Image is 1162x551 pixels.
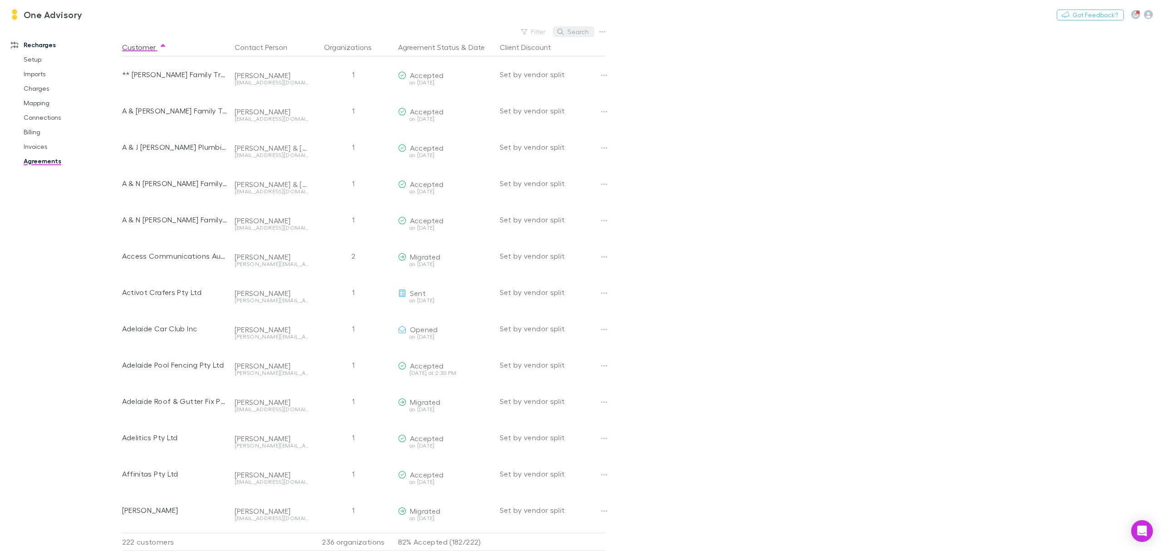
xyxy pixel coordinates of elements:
[235,143,309,153] div: [PERSON_NAME] & [PERSON_NAME] [PERSON_NAME]
[398,80,492,85] div: on [DATE]
[15,110,129,125] a: Connections
[313,238,394,274] div: 2
[500,274,605,310] div: Set by vendor split
[398,153,492,158] div: on [DATE]
[410,180,444,188] span: Accepted
[500,93,605,129] div: Set by vendor split
[324,38,383,56] button: Organizations
[235,216,309,225] div: [PERSON_NAME]
[410,216,444,225] span: Accepted
[235,470,309,479] div: [PERSON_NAME]
[235,407,309,412] div: [EMAIL_ADDRESS][DOMAIN_NAME]
[2,38,129,52] a: Recharges
[410,325,438,334] span: Opened
[313,93,394,129] div: 1
[500,492,605,528] div: Set by vendor split
[468,38,485,56] button: Date
[410,398,441,406] span: Migrated
[410,143,444,152] span: Accepted
[313,383,394,419] div: 1
[398,116,492,122] div: on [DATE]
[122,310,227,347] div: Adelaide Car Club Inc
[410,434,444,443] span: Accepted
[235,107,309,116] div: [PERSON_NAME]
[398,516,492,521] div: on [DATE]
[398,407,492,412] div: on [DATE]
[235,298,309,303] div: [PERSON_NAME][EMAIL_ADDRESS][DOMAIN_NAME]
[410,470,444,479] span: Accepted
[313,165,394,202] div: 1
[122,456,227,492] div: Affinitas Pty Ltd
[553,26,594,37] button: Search
[235,361,309,370] div: [PERSON_NAME]
[122,238,227,274] div: Access Communications Aust Unit Trust
[235,507,309,516] div: [PERSON_NAME]
[500,419,605,456] div: Set by vendor split
[410,71,444,79] span: Accepted
[313,492,394,528] div: 1
[235,516,309,521] div: [EMAIL_ADDRESS][DOMAIN_NAME]
[313,533,394,551] div: 236 organizations
[500,347,605,383] div: Set by vendor split
[313,274,394,310] div: 1
[122,38,167,56] button: Customer
[15,67,129,81] a: Imports
[15,96,129,110] a: Mapping
[235,289,309,298] div: [PERSON_NAME]
[313,202,394,238] div: 1
[398,189,492,194] div: on [DATE]
[500,202,605,238] div: Set by vendor split
[235,479,309,485] div: [EMAIL_ADDRESS][DOMAIN_NAME]
[235,80,309,85] div: [EMAIL_ADDRESS][DOMAIN_NAME]
[122,492,227,528] div: [PERSON_NAME]
[235,398,309,407] div: [PERSON_NAME]
[313,56,394,93] div: 1
[122,93,227,129] div: A & [PERSON_NAME] Family Trust
[410,361,444,370] span: Accepted
[15,52,129,67] a: Setup
[122,533,231,551] div: 222 customers
[398,298,492,303] div: on [DATE]
[235,334,309,339] div: [PERSON_NAME][EMAIL_ADDRESS][PERSON_NAME][DOMAIN_NAME]
[235,38,298,56] button: Contact Person
[398,479,492,485] div: on [DATE]
[235,189,309,194] div: [EMAIL_ADDRESS][DOMAIN_NAME]
[235,180,309,189] div: [PERSON_NAME] & [PERSON_NAME] & [PERSON_NAME]
[1131,520,1153,542] div: Open Intercom Messenger
[398,38,459,56] button: Agreement Status
[122,383,227,419] div: Adelaide Roof & Gutter Fix Pty Ltd
[398,225,492,231] div: on [DATE]
[122,274,227,310] div: Activot Crafers Pty Ltd
[500,383,605,419] div: Set by vendor split
[15,81,129,96] a: Charges
[398,533,492,551] p: 82% Accepted (182/222)
[410,507,441,515] span: Migrated
[235,325,309,334] div: [PERSON_NAME]
[500,38,562,56] button: Client Discount
[235,370,309,376] div: [PERSON_NAME][EMAIL_ADDRESS][DOMAIN_NAME]
[313,347,394,383] div: 1
[235,261,309,267] div: [PERSON_NAME][EMAIL_ADDRESS][DOMAIN_NAME]
[235,443,309,448] div: [PERSON_NAME][EMAIL_ADDRESS][PERSON_NAME][DOMAIN_NAME]
[235,71,309,80] div: [PERSON_NAME]
[15,139,129,154] a: Invoices
[24,9,83,20] h3: One Advisory
[398,38,492,56] div: &
[313,419,394,456] div: 1
[235,153,309,158] div: [EMAIL_ADDRESS][DOMAIN_NAME]
[235,434,309,443] div: [PERSON_NAME]
[410,107,444,116] span: Accepted
[500,165,605,202] div: Set by vendor split
[15,125,129,139] a: Billing
[313,129,394,165] div: 1
[410,289,426,297] span: Sent
[398,334,492,339] div: on [DATE]
[398,261,492,267] div: on [DATE]
[410,252,441,261] span: Migrated
[398,443,492,448] div: on [DATE]
[500,129,605,165] div: Set by vendor split
[500,238,605,274] div: Set by vendor split
[122,129,227,165] div: A & J [PERSON_NAME] Plumbing Pty Ltd
[122,419,227,456] div: Adelitics Pty Ltd
[1057,10,1124,20] button: Got Feedback?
